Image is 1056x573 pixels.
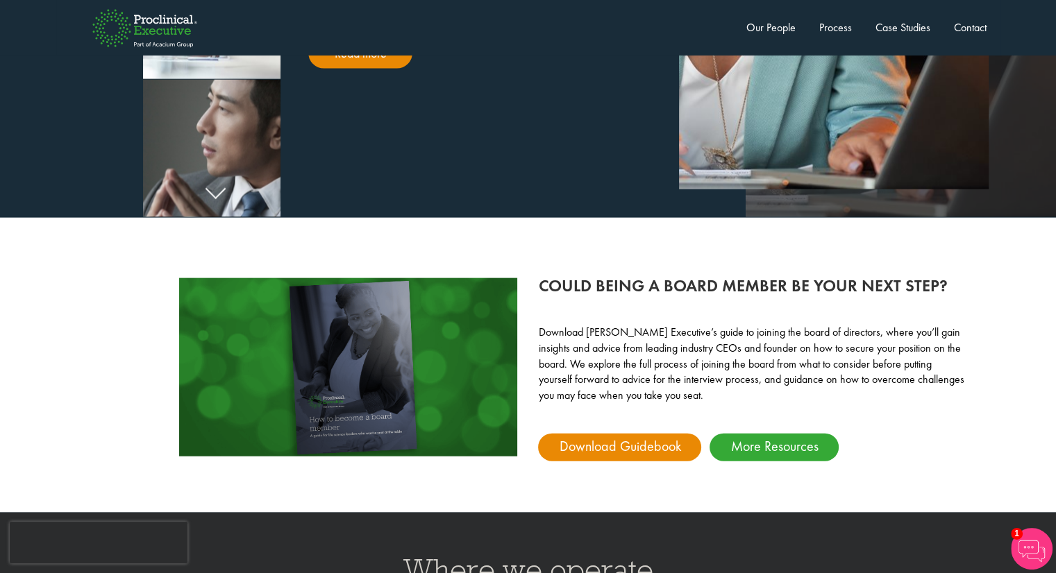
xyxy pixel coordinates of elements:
h2: Could being a board member be your next step? [538,277,966,295]
iframe: reCAPTCHA [10,522,187,563]
span: 1 [1011,528,1023,540]
a: Case Studies [875,20,930,35]
p: Download [PERSON_NAME] Executive’s guide to joining the board of directors, where you’ll gain ins... [538,325,966,404]
a: Download Guidebook [538,434,701,461]
a: More Resources [710,434,839,461]
a: Our People [746,20,796,35]
a: Contact [954,20,987,35]
a: Process [819,20,852,35]
img: Chatbot [1011,528,1053,570]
